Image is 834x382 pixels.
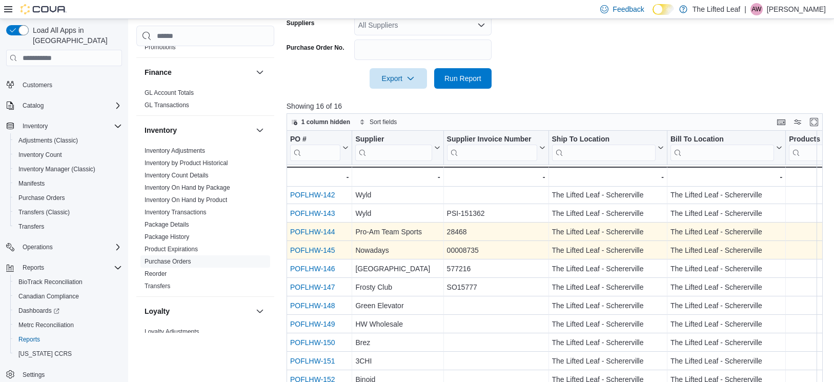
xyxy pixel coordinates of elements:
[23,102,44,110] span: Catalog
[751,3,761,15] span: AW
[14,149,66,161] a: Inventory Count
[23,243,53,251] span: Operations
[552,207,663,219] div: The Lifted Leaf - Schererville
[145,147,205,155] span: Inventory Adjustments
[2,119,126,133] button: Inventory
[10,191,126,205] button: Purchase Orders
[552,281,663,293] div: The Lifted Leaf - Schererville
[791,116,804,128] button: Display options
[14,163,122,175] span: Inventory Manager (Classic)
[145,101,189,109] span: GL Transactions
[145,171,209,179] span: Inventory Count Details
[136,326,274,354] div: Loyalty
[444,73,481,84] span: Run Report
[145,125,177,135] h3: Inventory
[477,21,485,29] button: Open list of options
[355,244,440,256] div: Nowadays
[18,241,57,253] button: Operations
[18,99,48,112] button: Catalog
[10,148,126,162] button: Inventory Count
[290,191,335,199] a: POFLHW-142
[10,275,126,289] button: BioTrack Reconciliation
[18,99,122,112] span: Catalog
[14,220,48,233] a: Transfers
[670,135,782,161] button: Bill To Location
[145,159,228,167] span: Inventory by Product Historical
[552,336,663,349] div: The Lifted Leaf - Schererville
[290,265,335,273] a: POFLHW-146
[145,270,167,278] span: Reorder
[18,241,122,253] span: Operations
[18,179,45,188] span: Manifests
[355,226,440,238] div: Pro-Am Team Sports
[254,305,266,317] button: Loyalty
[10,176,126,191] button: Manifests
[446,135,537,161] div: Supplier Invoice Number
[18,262,122,274] span: Reports
[14,348,76,360] a: [US_STATE] CCRS
[145,184,230,192] span: Inventory On Hand by Package
[355,189,440,201] div: Wyld
[145,196,227,204] a: Inventory On Hand by Product
[446,263,545,275] div: 577216
[744,3,746,15] p: |
[767,3,826,15] p: [PERSON_NAME]
[23,264,44,272] span: Reports
[18,368,122,381] span: Settings
[14,276,122,288] span: BioTrack Reconciliation
[145,67,252,77] button: Finance
[18,321,74,329] span: Metrc Reconciliation
[670,135,774,161] div: Bill To Location
[14,319,122,331] span: Metrc Reconciliation
[2,240,126,254] button: Operations
[254,66,266,78] button: Finance
[14,192,122,204] span: Purchase Orders
[145,89,194,97] span: GL Account Totals
[355,135,432,145] div: Supplier
[145,147,205,154] a: Inventory Adjustments
[370,68,427,89] button: Export
[670,244,782,256] div: The Lifted Leaf - Schererville
[653,4,674,15] input: Dark Mode
[290,209,335,217] a: POFLHW-143
[446,207,545,219] div: PSI-151362
[670,281,782,293] div: The Lifted Leaf - Schererville
[552,226,663,238] div: The Lifted Leaf - Schererville
[14,319,78,331] a: Metrc Reconciliation
[14,290,83,303] a: Canadian Compliance
[18,120,52,132] button: Inventory
[136,87,274,115] div: Finance
[290,320,335,328] a: POFLHW-149
[14,134,122,147] span: Adjustments (Classic)
[145,172,209,179] a: Inventory Count Details
[670,263,782,275] div: The Lifted Leaf - Schererville
[355,135,440,161] button: Supplier
[670,318,782,330] div: The Lifted Leaf - Schererville
[552,355,663,367] div: The Lifted Leaf - Schererville
[290,357,335,365] a: POFLHW-151
[10,219,126,234] button: Transfers
[2,98,126,113] button: Catalog
[355,116,401,128] button: Sort fields
[670,299,782,312] div: The Lifted Leaf - Schererville
[370,118,397,126] span: Sort fields
[18,194,65,202] span: Purchase Orders
[290,135,349,161] button: PO #
[355,281,440,293] div: Frosty Club
[145,184,230,191] a: Inventory On Hand by Package
[290,135,340,161] div: PO # URL
[145,67,172,77] h3: Finance
[287,116,354,128] button: 1 column hidden
[670,207,782,219] div: The Lifted Leaf - Schererville
[14,333,44,346] a: Reports
[23,81,52,89] span: Customers
[18,151,62,159] span: Inventory Count
[552,263,663,275] div: The Lifted Leaf - Schererville
[10,289,126,304] button: Canadian Compliance
[14,177,122,190] span: Manifests
[145,89,194,96] a: GL Account Totals
[145,102,189,109] a: GL Transactions
[355,171,440,183] div: -
[14,206,74,218] a: Transfers (Classic)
